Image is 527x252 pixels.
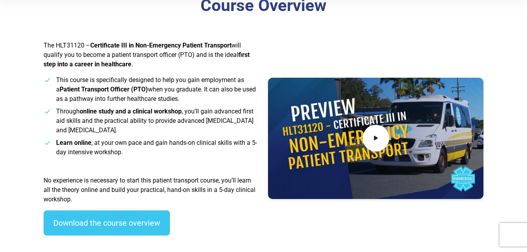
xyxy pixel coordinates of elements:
[44,177,255,203] span: No experience is necessary to start this patient transport course, you’ll learn all the theory on...
[44,210,170,236] a: Download the course overview
[90,42,232,49] strong: Certificate III in Non-Emergency Patient Transport
[44,51,250,68] strong: first step into a career in healthcare
[56,76,256,102] span: This course is specifically designed to help you gain employment as a when you graduate. It can a...
[56,108,253,134] span: Through , you’ll gain advanced first aid skills and the practical ability to provide advanced [ME...
[44,42,250,68] span: The HLT31120 – will qualify you to become a patient transport officer (PTO) and is the ideal .
[56,139,257,156] span: , at your own pace and gain hands-on clinical skills with a 5-day intensive workshop.
[60,86,148,93] strong: Patient Transport Officer (PTO)
[80,108,182,115] strong: online study and a clinical workshop
[56,139,91,146] strong: Learn online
